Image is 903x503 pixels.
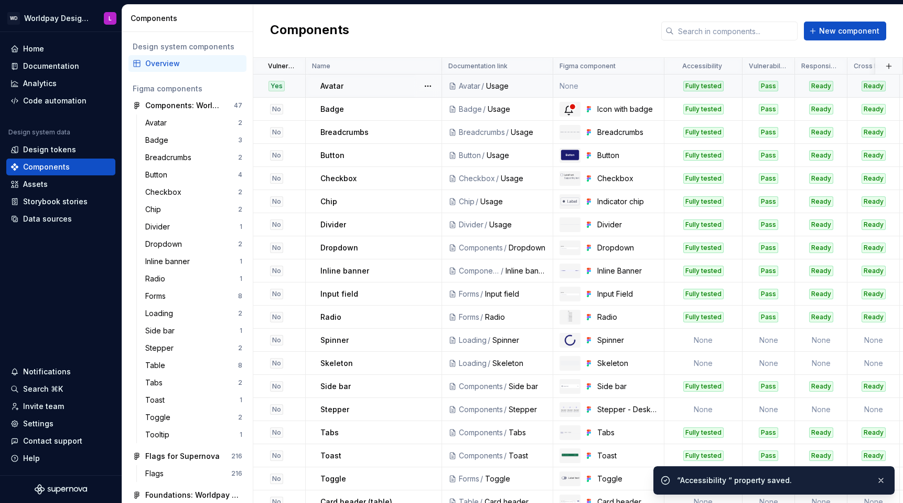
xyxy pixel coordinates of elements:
div: Pass [759,243,778,253]
div: No [270,266,283,276]
div: Fully tested [683,81,724,91]
div: No [270,404,283,415]
td: None [795,329,847,352]
div: Ready [809,150,833,161]
div: Figma components [133,83,242,94]
td: None [743,329,795,352]
div: Components [131,13,249,24]
img: Inline Banner [561,270,579,271]
a: Flags for Supernova216 [128,448,246,465]
a: Radio1 [141,270,246,287]
div: Ready [862,266,886,276]
div: Ready [809,173,833,184]
div: Inline banner [506,266,546,276]
div: Design tokens [23,144,76,155]
div: Toggle [145,412,175,423]
div: Ready [809,81,833,91]
div: Chip [145,204,165,215]
div: / [495,173,501,184]
a: Invite team [6,398,115,415]
div: Fully tested [683,427,724,438]
img: Skeleton [561,361,579,365]
div: Tabs [145,378,167,388]
td: None [664,329,743,352]
div: Ready [862,427,886,438]
div: Usage [511,127,546,138]
p: Divider [320,219,346,230]
div: 8 [238,292,242,300]
div: Spinner [492,335,546,345]
div: Spinner [597,335,658,345]
a: Flags216 [141,465,246,482]
p: Badge [320,104,344,114]
div: Pass [759,427,778,438]
div: / [503,404,509,415]
a: Toast1 [141,392,246,408]
div: Fully tested [683,219,724,230]
div: Tabs [509,427,546,438]
svg: Supernova Logo [35,484,87,495]
td: None [795,352,847,375]
div: Radio [145,274,169,284]
a: Checkbox2 [141,184,246,201]
div: Breadcrumbs [145,152,196,163]
div: 2 [238,205,242,214]
div: Worldpay Design System [24,13,91,24]
a: Tabs2 [141,374,246,391]
a: Assets [6,176,115,193]
a: Forms8 [141,288,246,305]
div: Overview [145,58,242,69]
div: L [109,14,112,23]
div: Assets [23,179,48,190]
div: 4 [238,171,242,179]
div: No [270,381,283,392]
div: No [270,450,283,461]
div: Components: Worldpay Design System [145,100,223,111]
p: Inline banner [320,266,369,276]
div: Help [23,453,40,464]
img: Dropdown [561,246,579,249]
img: Toggle [561,476,579,481]
img: Input Field [561,292,579,296]
div: / [503,427,509,438]
p: Tabs [320,427,339,438]
div: Pass [759,104,778,114]
a: Data sources [6,211,115,227]
a: Analytics [6,75,115,92]
div: Input field [485,289,546,299]
a: Side bar1 [141,322,246,339]
p: Radio [320,312,341,322]
div: Design system data [8,128,70,137]
a: Design tokens [6,141,115,158]
div: Pass [759,266,778,276]
p: Accessibility [682,62,722,70]
div: Usage [480,196,546,207]
div: / [487,358,492,369]
div: 2 [238,119,242,127]
div: Ready [862,289,886,299]
div: Components [459,427,503,438]
div: 2 [238,309,242,318]
div: Forms [459,312,479,322]
img: Spinner [564,334,576,347]
div: 2 [238,413,242,422]
div: Dropdown [145,239,186,249]
div: Forms [145,291,170,301]
div: Ready [862,219,886,230]
div: Components [459,243,503,253]
div: Fully tested [683,173,724,184]
div: Pass [759,196,778,207]
div: No [270,173,283,184]
div: Contact support [23,436,82,446]
div: Fully tested [683,196,724,207]
a: Toggle2 [141,409,246,426]
div: Forms [459,289,479,299]
div: Icon with badge [597,104,658,114]
button: WDWorldpay Design SystemL [2,7,120,29]
a: Dropdown2 [141,236,246,253]
div: WD [7,12,20,25]
button: Contact support [6,433,115,449]
div: Pass [759,150,778,161]
div: Foundations: Worldpay Design System [145,490,242,500]
div: / [487,335,492,345]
